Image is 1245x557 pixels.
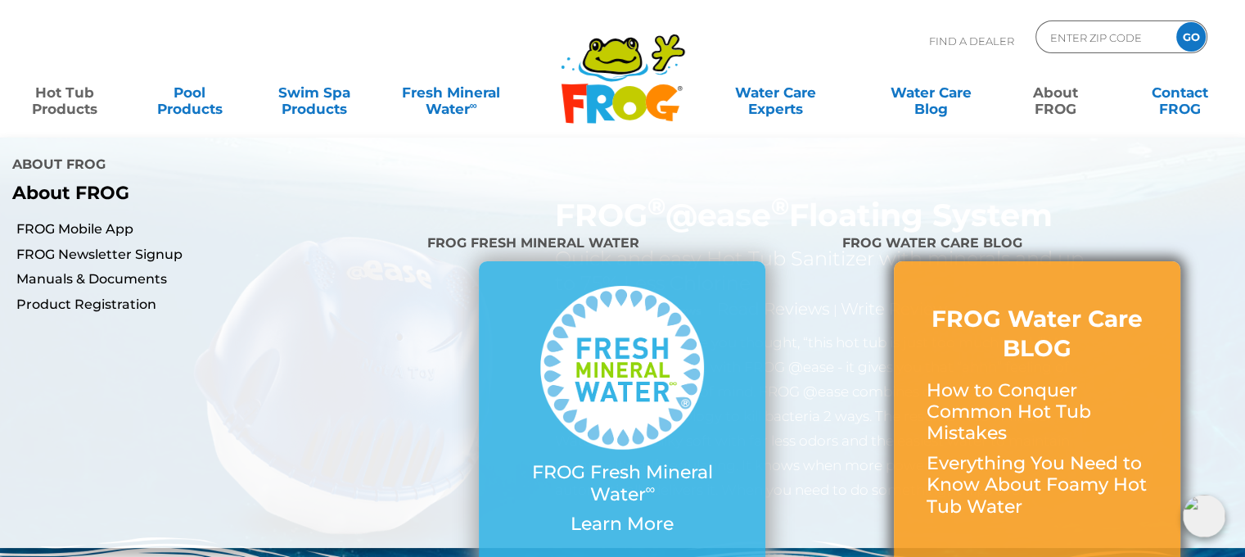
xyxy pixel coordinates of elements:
img: openIcon [1183,495,1225,537]
a: Fresh MineralWater∞ [390,76,512,109]
a: FROG Newsletter Signup [16,246,415,264]
input: GO [1176,22,1206,52]
a: FROG Fresh Mineral Water∞ Learn More [512,286,733,543]
input: Zip Code Form [1049,25,1159,49]
h3: FROG Water Care BLOG [927,304,1148,364]
h4: About FROG [12,150,610,183]
p: Learn More [512,514,733,535]
p: FROG Fresh Mineral Water [512,462,733,505]
a: Water CareBlog [882,76,979,109]
b: About FROG [12,182,129,204]
a: FROG Mobile App [16,220,415,238]
a: Manuals & Documents [16,270,415,288]
a: Swim SpaProducts [266,76,363,109]
a: FROG Water Care BLOG How to Conquer Common Hot Tub Mistakes Everything You Need to Know About Foa... [927,304,1148,526]
p: Everything You Need to Know About Foamy Hot Tub Water [927,453,1148,518]
sup: ∞ [469,99,476,111]
h4: FROG Fresh Mineral Water [427,229,818,261]
a: PoolProducts [141,76,237,109]
a: AboutFROG [1007,76,1103,109]
p: How to Conquer Common Hot Tub Mistakes [927,380,1148,445]
p: Find A Dealer [929,20,1014,61]
a: Water CareExperts [697,76,855,109]
sup: ∞ [645,481,655,497]
a: Hot TubProducts [16,76,113,109]
h4: FROG Water Care BLOG [842,229,1233,261]
a: Product Registration [16,296,415,314]
a: ContactFROG [1132,76,1229,109]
